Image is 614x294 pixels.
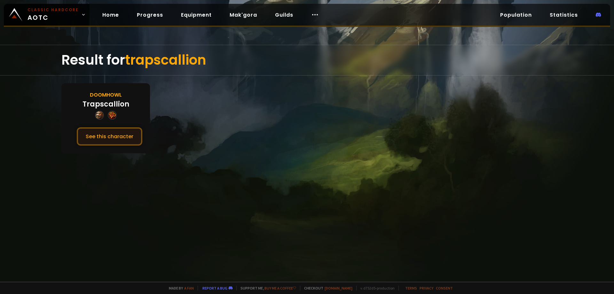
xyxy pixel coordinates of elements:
a: Statistics [545,8,583,21]
span: Made by [165,286,194,290]
a: Buy me a coffee [264,286,296,290]
a: a fan [184,286,194,290]
span: trapscallion [125,51,206,69]
div: Result for [61,45,553,75]
small: Classic Hardcore [28,7,79,13]
div: Trapscallion [83,99,129,109]
div: Doomhowl [90,91,122,99]
a: Report a bug [202,286,227,290]
span: AOTC [28,7,79,22]
a: Terms [405,286,417,290]
a: Classic HardcoreAOTC [4,4,90,26]
span: Support me, [236,286,296,290]
a: Privacy [420,286,433,290]
a: Consent [436,286,453,290]
span: Checkout [300,286,352,290]
a: Population [495,8,537,21]
button: See this character [77,127,142,146]
a: Mak'gora [224,8,262,21]
a: Progress [132,8,168,21]
a: [DOMAIN_NAME] [325,286,352,290]
span: v. d752d5 - production [356,286,395,290]
a: Guilds [270,8,298,21]
a: Equipment [176,8,217,21]
a: Home [97,8,124,21]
